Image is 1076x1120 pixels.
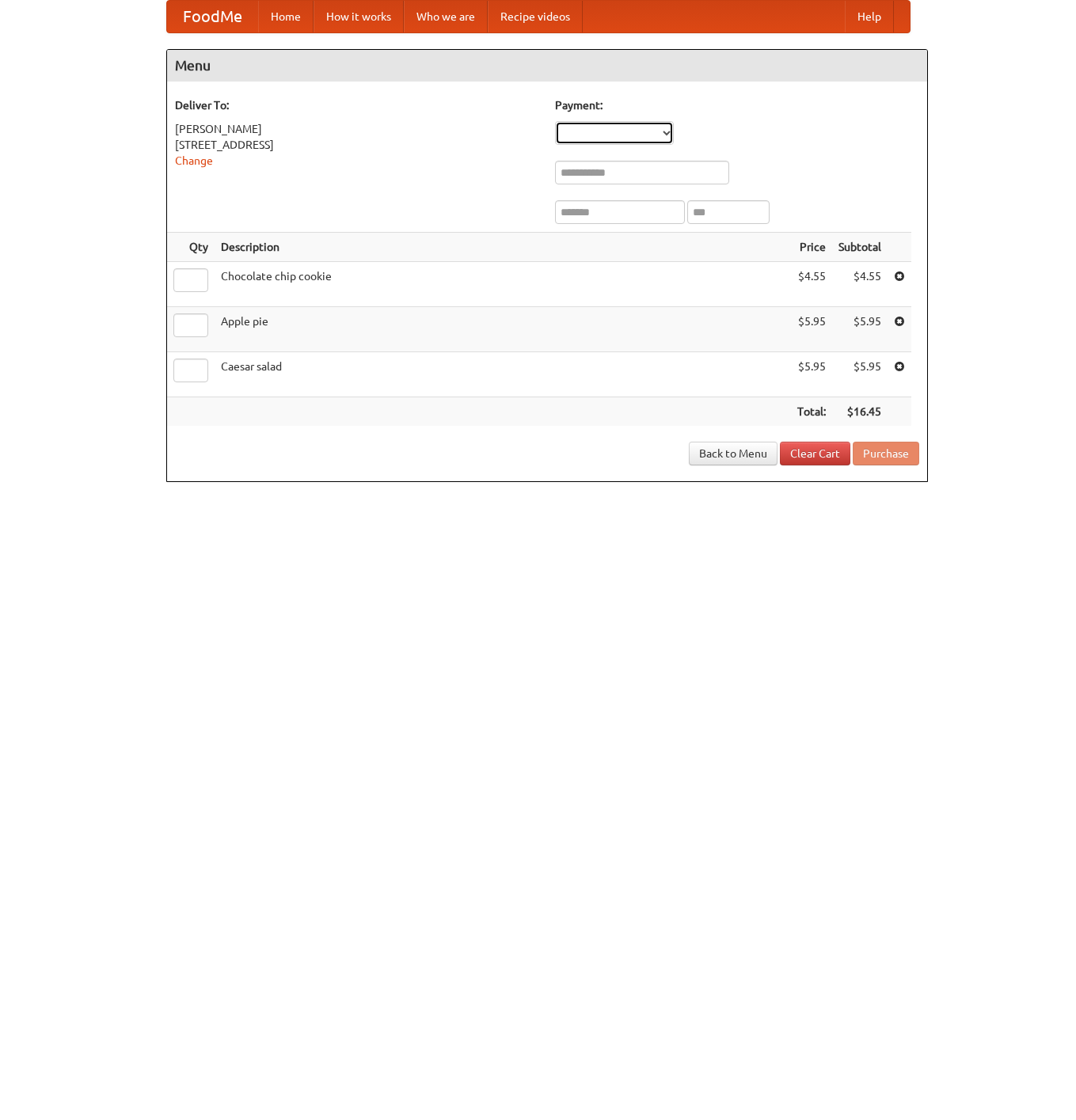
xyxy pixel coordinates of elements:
td: $5.95 [791,307,832,352]
th: Price [791,233,832,262]
td: $5.95 [832,352,888,397]
th: Total: [791,397,832,427]
a: Recipe videos [488,1,583,32]
h5: Deliver To: [175,97,539,113]
th: Description [215,233,791,262]
h5: Payment: [555,97,919,113]
a: Change [175,154,213,167]
a: Help [845,1,894,32]
a: Home [258,1,314,32]
a: Back to Menu [689,442,778,465]
th: Qty [167,233,215,262]
th: Subtotal [832,233,888,262]
button: Purchase [853,442,919,465]
td: $5.95 [832,307,888,352]
td: Caesar salad [215,352,791,397]
td: $4.55 [791,262,832,307]
td: Chocolate chip cookie [215,262,791,307]
td: $5.95 [791,352,832,397]
h4: Menu [167,50,927,82]
a: Who we are [404,1,488,32]
td: $4.55 [832,262,888,307]
a: FoodMe [167,1,258,32]
a: How it works [314,1,404,32]
div: [PERSON_NAME] [175,121,539,137]
div: [STREET_ADDRESS] [175,137,539,153]
a: Clear Cart [780,442,850,465]
td: Apple pie [215,307,791,352]
th: $16.45 [832,397,888,427]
